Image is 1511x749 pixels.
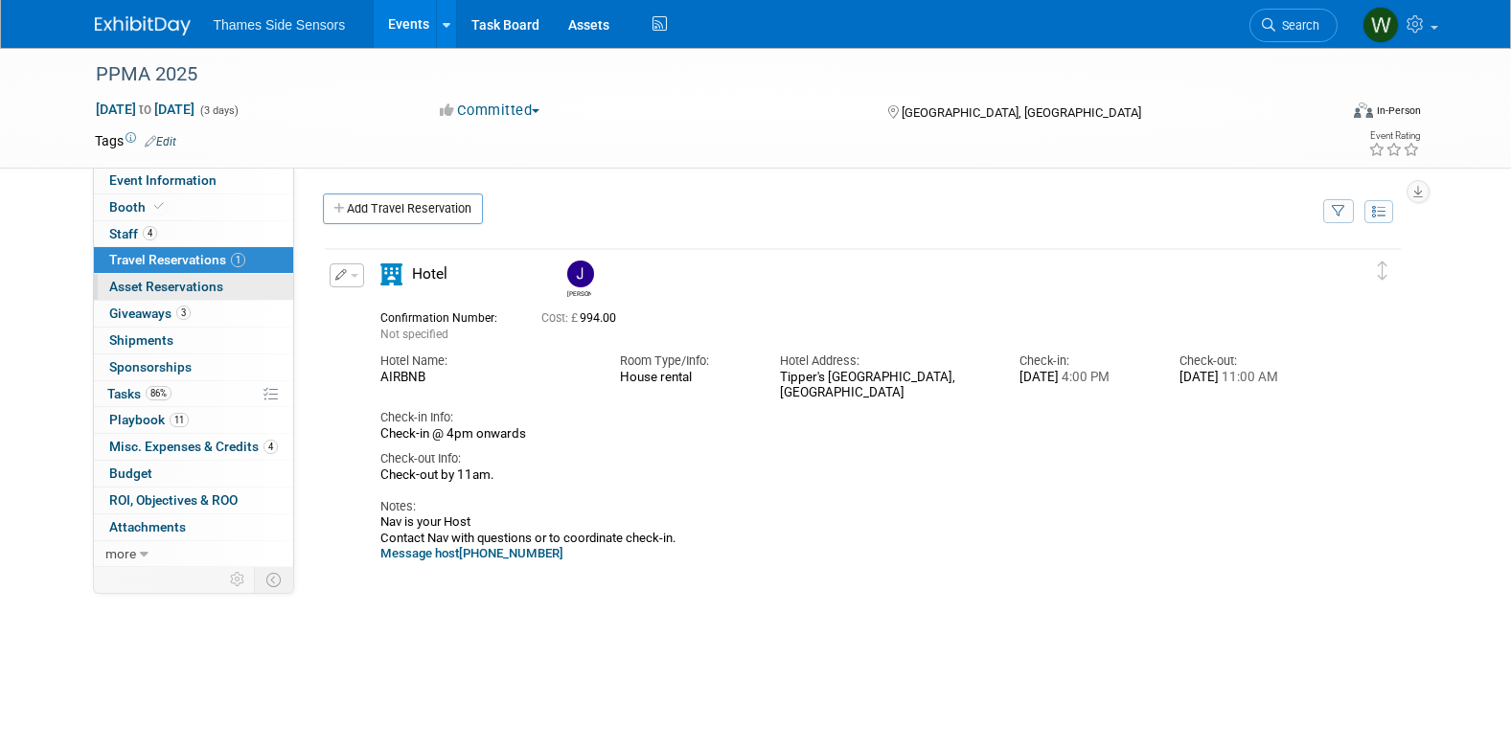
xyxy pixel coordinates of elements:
[254,567,293,592] td: Toggle Event Tabs
[1019,352,1151,370] div: Check-in:
[1354,102,1373,118] img: Format-Inperson.png
[1378,261,1387,281] i: Click and drag to move item
[380,306,513,326] div: Confirmation Number:
[1179,352,1311,370] div: Check-out:
[94,301,293,327] a: Giveaways3
[1179,370,1311,386] div: [DATE]
[214,17,346,33] span: Thames Side Sensors
[1362,7,1399,43] img: Will Morse
[109,412,189,427] span: Playbook
[136,102,154,117] span: to
[89,57,1309,92] div: PPMA 2025
[95,16,191,35] img: ExhibitDay
[231,253,245,267] span: 1
[221,567,255,592] td: Personalize Event Tab Strip
[109,199,168,215] span: Booth
[1332,206,1345,218] i: Filter by Traveler
[94,328,293,353] a: Shipments
[567,287,591,298] div: James Netherway
[109,492,238,508] span: ROI, Objectives & ROO
[143,226,157,240] span: 4
[95,101,195,118] span: [DATE] [DATE]
[109,359,192,374] span: Sponsorships
[567,261,594,287] img: James Netherway
[380,467,1312,484] div: Check-out by 11am.
[94,381,293,407] a: Tasks86%
[1249,9,1338,42] a: Search
[94,541,293,567] a: more
[1368,131,1420,141] div: Event Rating
[380,263,402,285] i: Hotel
[1059,370,1110,384] span: 4:00 PM
[95,131,176,150] td: Tags
[109,519,186,534] span: Attachments
[198,104,239,117] span: (3 days)
[107,386,172,401] span: Tasks
[459,546,563,560] a: [PHONE_NUMBER]
[380,409,1312,426] div: Check-in Info:
[94,274,293,300] a: Asset Reservations
[94,461,293,487] a: Budget
[323,193,483,224] a: Add Travel Reservation
[94,514,293,540] a: Attachments
[154,201,164,212] i: Booth reservation complete
[94,168,293,193] a: Event Information
[109,465,152,481] span: Budget
[562,261,596,298] div: James Netherway
[380,498,1312,515] div: Notes:
[380,426,1312,443] div: Check-in @ 4pm onwards
[94,488,293,513] a: ROI, Objectives & ROO
[1376,103,1421,118] div: In-Person
[1019,370,1151,386] div: [DATE]
[620,352,751,370] div: Room Type/Info:
[902,105,1141,120] span: [GEOGRAPHIC_DATA], [GEOGRAPHIC_DATA]
[1275,18,1319,33] span: Search
[620,370,751,385] div: House rental
[94,407,293,433] a: Playbook11
[380,546,459,560] a: Message host
[109,252,245,267] span: Travel Reservations
[541,311,624,325] span: 994.00
[145,135,176,148] a: Edit
[263,440,278,454] span: 4
[380,514,1312,561] div: Nav is your Host Contact Nav with questions or to coordinate check-in.
[109,439,278,454] span: Misc. Expenses & Credits
[1219,370,1278,384] span: 11:00 AM
[94,434,293,460] a: Misc. Expenses & Credits4
[105,546,136,561] span: more
[109,226,157,241] span: Staff
[146,386,172,400] span: 86%
[94,247,293,273] a: Travel Reservations1
[412,265,447,283] span: Hotel
[109,306,191,321] span: Giveaways
[176,306,191,320] span: 3
[109,332,173,348] span: Shipments
[94,221,293,247] a: Staff4
[94,194,293,220] a: Booth
[541,311,580,325] span: Cost: £
[380,370,591,386] div: AIRBNB
[109,172,217,188] span: Event Information
[170,413,189,427] span: 11
[780,352,991,370] div: Hotel Address:
[109,279,223,294] span: Asset Reservations
[380,450,1312,467] div: Check-out Info:
[780,370,991,402] div: Tipper's [GEOGRAPHIC_DATA], [GEOGRAPHIC_DATA]
[1225,100,1422,128] div: Event Format
[380,328,448,341] span: Not specified
[94,354,293,380] a: Sponsorships
[380,352,591,370] div: Hotel Name:
[433,101,547,121] button: Committed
